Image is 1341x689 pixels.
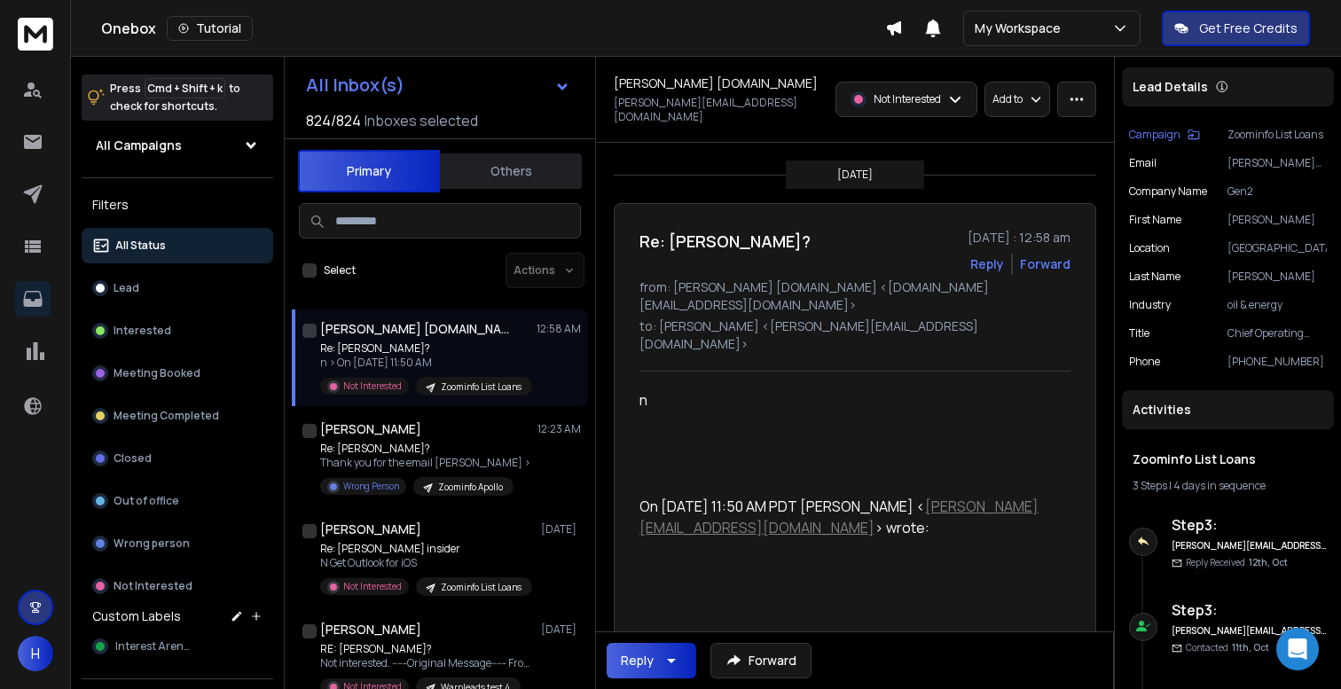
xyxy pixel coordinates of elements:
label: Select [324,263,356,278]
button: Tutorial [167,16,253,41]
p: Zoominfo List Loans [441,581,521,594]
p: Zoominfo Apollo [438,481,503,494]
span: 824 / 824 [306,110,361,131]
p: First Name [1129,213,1181,227]
button: Reply [970,255,1004,273]
p: [PERSON_NAME][EMAIL_ADDRESS][DOMAIN_NAME] [1227,156,1327,170]
p: Not Interested [343,380,402,393]
p: oil & energy [1227,298,1327,312]
button: Reply [607,643,696,678]
button: Not Interested [82,568,273,604]
span: Cmd + Shift + k [145,78,225,98]
p: Email [1129,156,1157,170]
button: Lead [82,270,273,306]
button: Meeting Completed [82,398,273,434]
p: location [1129,241,1170,255]
button: H [18,636,53,671]
button: Out of office [82,483,273,519]
p: Press to check for shortcuts. [110,80,240,115]
p: [DATE] [541,622,581,637]
p: industry [1129,298,1171,312]
p: [DATE] : 12:58 am [968,229,1070,247]
button: Others [440,152,582,191]
div: Open Intercom Messenger [1276,628,1319,670]
h1: [PERSON_NAME] [320,621,421,638]
p: Re: [PERSON_NAME]? [320,442,530,456]
p: Add to [992,92,1023,106]
button: All Campaigns [82,128,273,163]
p: My Workspace [975,20,1068,37]
h6: Step 3 : [1172,514,1327,536]
p: N Get Outlook for iOS [320,556,532,570]
span: 4 days in sequence [1173,478,1266,493]
h1: Zoominfo List Loans [1133,450,1323,468]
h1: [PERSON_NAME] [320,521,421,538]
p: Meeting Completed [114,409,219,423]
p: from: [PERSON_NAME] [DOMAIN_NAME] <[DOMAIN_NAME][EMAIL_ADDRESS][DOMAIN_NAME]> [639,278,1070,314]
h1: Re: [PERSON_NAME]? [639,229,811,254]
p: Wrong Person [343,480,399,493]
p: [PERSON_NAME] [1227,270,1327,284]
p: Not Interested [114,579,192,593]
p: Re: [PERSON_NAME]? [320,341,532,356]
p: [GEOGRAPHIC_DATA] [1227,241,1327,255]
p: Gen2 [1227,184,1327,199]
p: Not Interested [343,580,402,593]
p: Zoominfo List Loans [1227,128,1327,142]
button: Get Free Credits [1162,11,1310,46]
h1: [PERSON_NAME] [320,420,421,438]
p: Last Name [1129,270,1180,284]
button: Interested [82,313,273,348]
button: Forward [710,643,812,678]
p: Closed [114,451,152,466]
p: Get Free Credits [1199,20,1298,37]
button: Meeting Booked [82,356,273,391]
p: [PHONE_NUMBER] [1227,355,1327,369]
h6: [PERSON_NAME][EMAIL_ADDRESS][DOMAIN_NAME] [1172,624,1327,638]
h1: [PERSON_NAME] [DOMAIN_NAME] [614,74,818,92]
p: [PERSON_NAME] [1227,213,1327,227]
h1: All Campaigns [96,137,182,154]
button: All Status [82,228,273,263]
p: Wrong person [114,536,190,551]
p: [DATE] [837,168,873,182]
p: Lead [114,281,139,295]
p: All Status [115,239,166,253]
div: Reply [621,652,654,669]
p: Zoominfo List Loans [441,380,521,394]
p: 12:58 AM [537,322,581,336]
div: Activities [1122,390,1334,429]
p: Lead Details [1133,78,1208,96]
div: Onebox [101,16,885,41]
h3: Inboxes selected [365,110,478,131]
p: 12:23 AM [537,422,581,436]
p: Re: [PERSON_NAME] insider [320,542,532,556]
p: Chief Operating Officer & Chief Financial Officer [1227,326,1327,341]
p: Meeting Booked [114,366,200,380]
p: title [1129,326,1149,341]
h1: [PERSON_NAME] [DOMAIN_NAME] [320,320,515,338]
h6: Step 3 : [1172,599,1327,621]
span: 11th, Oct [1232,641,1269,654]
span: 12th, Oct [1249,556,1288,568]
p: Phone [1129,355,1160,369]
button: Wrong person [82,526,273,561]
button: Primary [298,150,440,192]
p: Interested [114,324,171,338]
p: [DATE] [541,522,581,536]
button: Closed [82,441,273,476]
div: n [639,389,1056,411]
button: All Inbox(s) [292,67,584,103]
p: Not Interested [874,92,941,106]
div: | [1133,479,1323,493]
h3: Filters [82,192,273,217]
p: Thank you for the email [PERSON_NAME] > [320,456,530,470]
p: Company Name [1129,184,1207,199]
p: Out of office [114,494,179,508]
p: [PERSON_NAME][EMAIL_ADDRESS][DOMAIN_NAME] [614,96,825,124]
p: Not interested. -----Original Message----- From: [320,656,533,670]
p: to: [PERSON_NAME] <[PERSON_NAME][EMAIL_ADDRESS][DOMAIN_NAME]> [639,317,1070,353]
